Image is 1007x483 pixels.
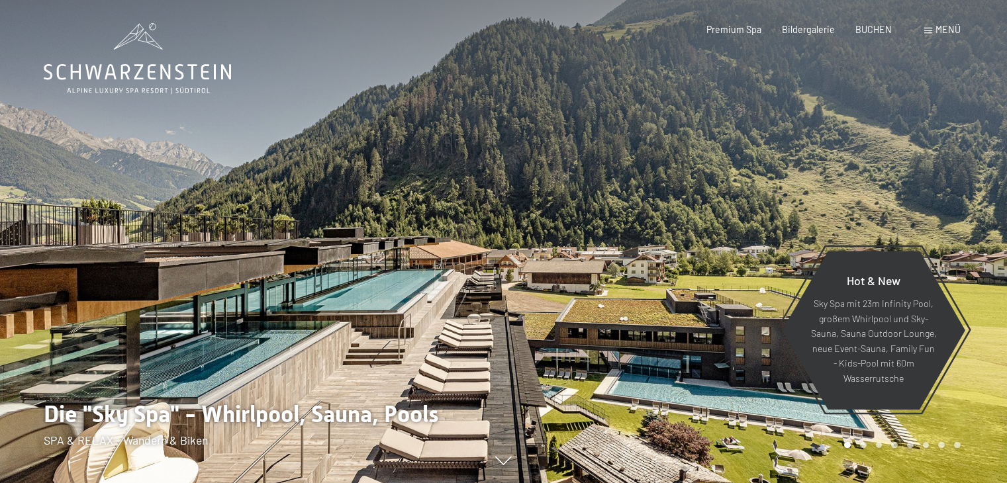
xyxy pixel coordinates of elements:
a: Hot & New Sky Spa mit 23m Infinity Pool, großem Whirlpool und Sky-Sauna, Sauna Outdoor Lounge, ne... [781,250,966,410]
a: BUCHEN [855,24,892,35]
div: Carousel Page 7 [938,442,945,449]
div: Carousel Page 6 [923,442,930,449]
a: Premium Spa [706,24,761,35]
div: Carousel Page 5 [907,442,914,449]
span: Menü [935,24,961,35]
div: Carousel Pagination [839,442,960,449]
div: Carousel Page 4 [891,442,898,449]
div: Carousel Page 3 [876,442,883,449]
span: Hot & New [847,273,900,288]
div: Carousel Page 2 [860,442,867,449]
div: Carousel Page 1 (Current Slide) [844,442,851,449]
div: Carousel Page 8 [954,442,961,449]
a: Bildergalerie [782,24,835,35]
p: Sky Spa mit 23m Infinity Pool, großem Whirlpool und Sky-Sauna, Sauna Outdoor Lounge, neue Event-S... [810,297,937,386]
